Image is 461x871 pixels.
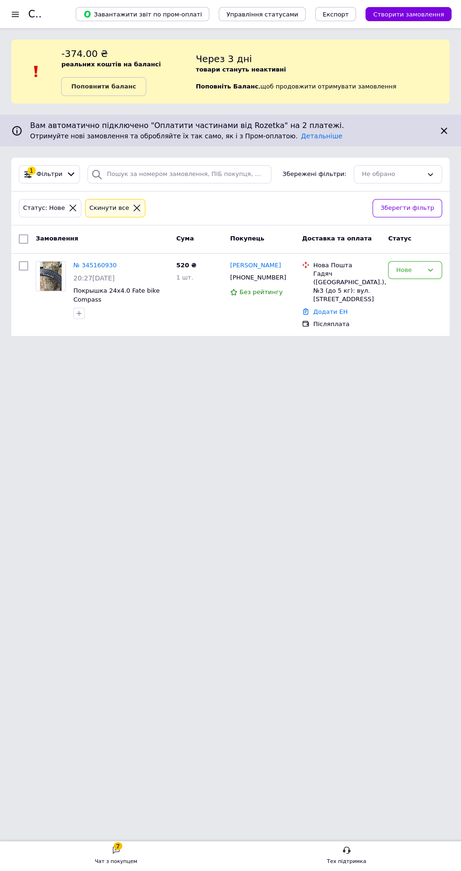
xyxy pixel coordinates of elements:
[176,235,194,242] span: Cума
[196,83,258,90] b: Поповніть Баланс
[87,165,271,184] input: Пошук за номером замовлення, ПІБ покупця, номером телефону, Email, номером накладної
[283,170,347,179] span: Збережені фільтри:
[219,7,306,21] button: Управління статусами
[76,7,209,21] button: Завантажити звіт по пром-оплаті
[196,53,252,64] span: Через 3 дні
[196,47,450,96] div: , щоб продовжити отримувати замовлення
[83,10,202,18] span: Завантажити звіт по пром-оплаті
[301,132,342,140] a: Детальніше
[327,857,366,866] div: Тех підтримка
[61,61,161,68] b: реальних коштів на балансі
[323,11,349,18] span: Експорт
[27,167,36,175] div: 1
[373,199,442,217] button: Зберегти фільтр
[176,274,193,281] span: 1 шт.
[29,64,43,79] img: :exclamation:
[373,11,444,18] span: Створити замовлення
[226,11,298,18] span: Управління статусами
[30,120,431,131] span: Вам автоматично підключено "Оплатити частинами від Rozetka" на 2 платежі.
[71,83,136,90] b: Поповнити баланс
[95,857,137,866] div: Чат з покупцем
[313,270,381,304] div: Гадяч ([GEOGRAPHIC_DATA].), №3 (до 5 кг): вул. [STREET_ADDRESS]
[40,262,62,291] img: Фото товару
[21,203,67,213] div: Статус: Нове
[366,7,452,21] button: Створити замовлення
[176,262,197,269] span: 520 ₴
[313,320,381,328] div: Післяплата
[36,235,78,242] span: Замовлення
[313,308,348,315] a: Додати ЕН
[356,10,452,17] a: Створити замовлення
[228,272,287,284] div: [PHONE_NUMBER]
[388,235,412,242] span: Статус
[73,262,117,269] a: № 345160930
[61,77,146,96] a: Поповнити баланс
[61,48,108,59] span: -374.00 ₴
[36,261,66,291] a: Фото товару
[30,132,342,140] span: Отримуйте нові замовлення та обробляйте їх так само, як і з Пром-оплатою.
[196,66,286,73] b: товари стануть неактивні
[362,169,423,179] div: Не обрано
[28,8,124,20] h1: Список замовлень
[230,261,281,270] a: [PERSON_NAME]
[302,235,372,242] span: Доставка та оплата
[114,842,122,850] div: 7
[381,203,434,213] span: Зберегти фільтр
[315,7,357,21] button: Експорт
[396,265,423,275] div: Нове
[239,288,283,296] span: Без рейтингу
[230,235,264,242] span: Покупець
[37,170,63,179] span: Фільтри
[87,203,131,213] div: Cкинути все
[73,274,115,282] span: 20:27[DATE]
[73,287,159,303] a: Покрышка 24х4.0 Fate bike Сompass
[313,261,381,270] div: Нова Пошта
